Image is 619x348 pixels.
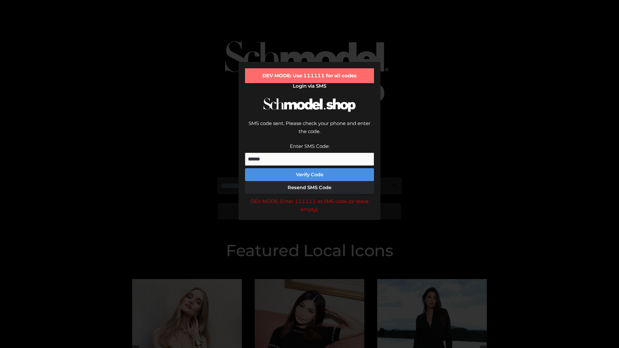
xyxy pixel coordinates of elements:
img: Schmodel Logo [261,92,358,118]
button: Verify Code [245,168,374,181]
div: DEV MODE: Use 111111 for all codes [245,68,374,83]
div: DEV MODE: Enter 111111 as SMS code (or leave empty). [245,197,374,214]
button: Resend SMS Code [245,181,374,194]
h2: Login via SMS [245,83,374,89]
div: SMS code sent. Please check your phone and enter the code. [245,119,374,142]
label: Enter SMS Code: [290,143,329,149]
